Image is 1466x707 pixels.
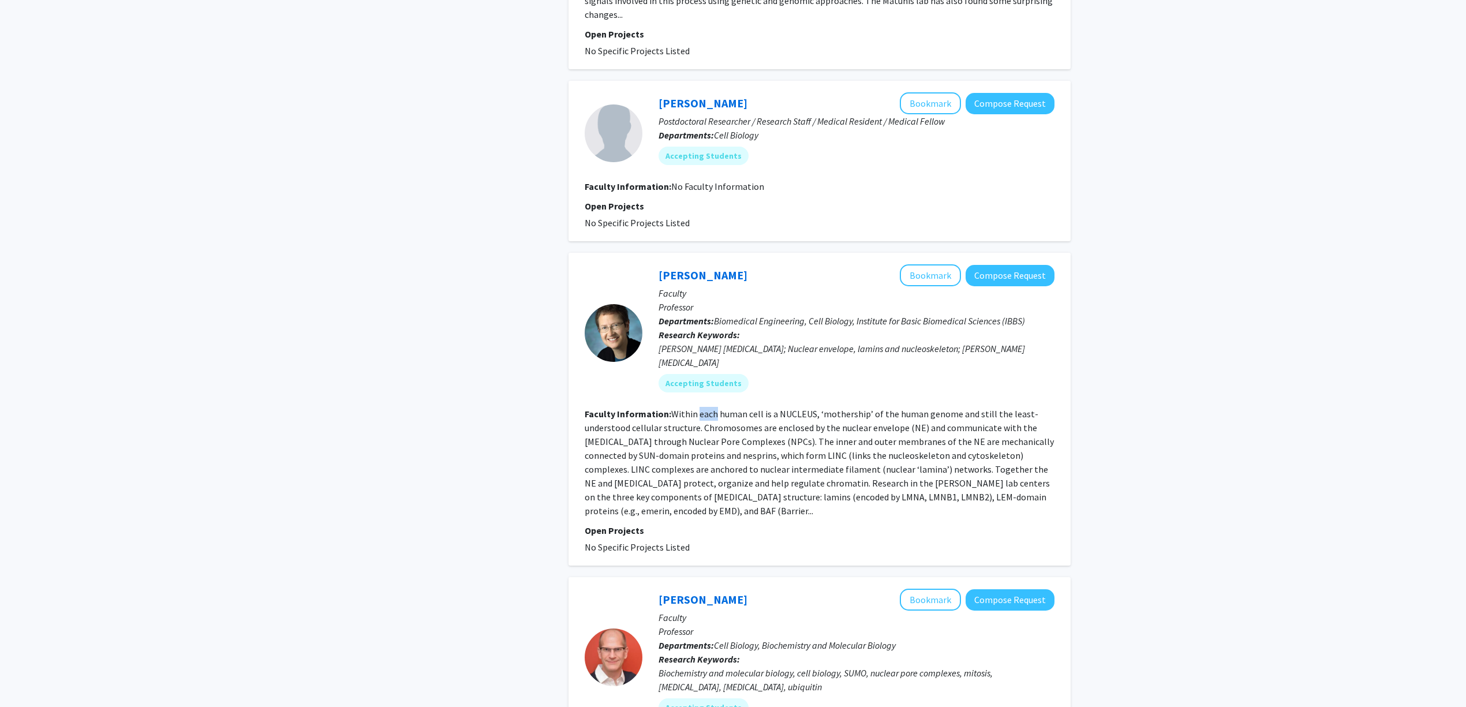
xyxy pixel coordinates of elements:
button: Compose Request to Michael Matunis [966,589,1054,611]
p: Faculty [659,611,1054,624]
b: Departments: [659,129,714,141]
span: No Specific Projects Listed [585,217,690,229]
b: Departments: [659,315,714,327]
span: Biomedical Engineering, Cell Biology, Institute for Basic Biomedical Sciences (IBBS) [714,315,1025,327]
a: [PERSON_NAME] [659,96,747,110]
iframe: Chat [9,655,49,698]
div: Biochemistry and molecular biology, cell biology, SUMO, nuclear pore complexes, mitosis, [MEDICAL... [659,666,1054,694]
fg-read-more: Within each human cell is a NUCLEUS, ‘mothership’ of the human genome and still the least-underst... [585,408,1054,517]
b: Faculty Information: [585,181,671,192]
p: Postdoctoral Researcher / Research Staff / Medical Resident / Medical Fellow [659,114,1054,128]
span: No Specific Projects Listed [585,541,690,553]
a: [PERSON_NAME] [659,268,747,282]
button: Compose Request to Kathy Wilson [966,265,1054,286]
button: Add Michael Matunis to Bookmarks [900,589,961,611]
span: Cell Biology [714,129,758,141]
div: [PERSON_NAME] [MEDICAL_DATA]; Nuclear envelope, lamins and nucleoskeleton; [PERSON_NAME] [MEDICAL... [659,342,1054,369]
b: Research Keywords: [659,329,740,341]
p: Open Projects [585,199,1054,213]
span: No Faculty Information [671,181,764,192]
b: Research Keywords: [659,653,740,665]
p: Open Projects [585,27,1054,41]
p: Open Projects [585,523,1054,537]
a: [PERSON_NAME] [659,592,747,607]
b: Faculty Information: [585,408,671,420]
span: No Specific Projects Listed [585,45,690,57]
button: Add Julie Ann Laxamana to Bookmarks [900,92,961,114]
span: Cell Biology, Biochemistry and Molecular Biology [714,639,896,651]
mat-chip: Accepting Students [659,147,749,165]
p: Professor [659,624,1054,638]
button: Add Kathy Wilson to Bookmarks [900,264,961,286]
b: Departments: [659,639,714,651]
p: Faculty [659,286,1054,300]
button: Compose Request to Julie Ann Laxamana [966,93,1054,114]
p: Professor [659,300,1054,314]
mat-chip: Accepting Students [659,374,749,392]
